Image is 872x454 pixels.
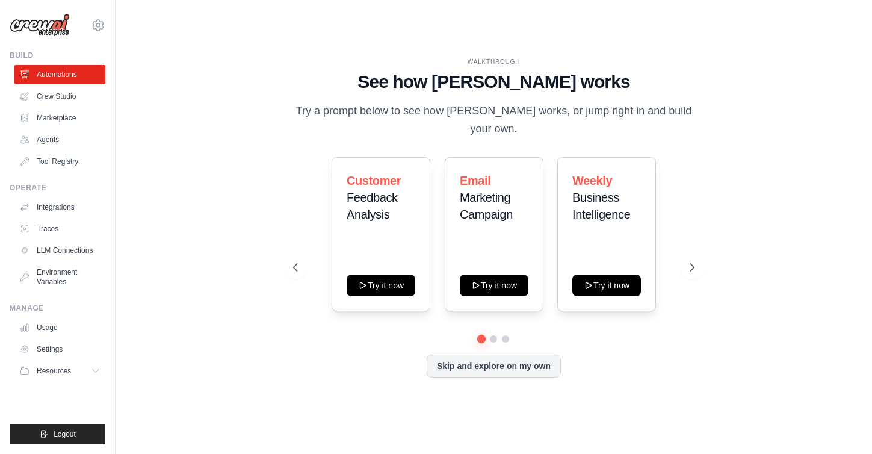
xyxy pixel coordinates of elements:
[14,87,105,106] a: Crew Studio
[460,275,528,296] button: Try it now
[10,303,105,313] div: Manage
[460,174,490,187] span: Email
[293,71,695,93] h1: See how [PERSON_NAME] works
[14,241,105,260] a: LLM Connections
[10,51,105,60] div: Build
[14,318,105,337] a: Usage
[460,191,513,221] span: Marketing Campaign
[427,355,561,378] button: Skip and explore on my own
[14,263,105,291] a: Environment Variables
[14,219,105,238] a: Traces
[10,14,70,37] img: Logo
[54,429,76,439] span: Logout
[572,275,641,296] button: Try it now
[347,275,415,296] button: Try it now
[572,191,630,221] span: Business Intelligence
[14,152,105,171] a: Tool Registry
[347,174,401,187] span: Customer
[10,424,105,444] button: Logout
[14,130,105,149] a: Agents
[572,174,612,187] span: Weekly
[14,197,105,217] a: Integrations
[14,65,105,84] a: Automations
[293,57,695,66] div: WALKTHROUGH
[14,361,105,381] button: Resources
[37,366,71,376] span: Resources
[14,108,105,128] a: Marketplace
[293,102,695,138] p: Try a prompt below to see how [PERSON_NAME] works, or jump right in and build your own.
[347,191,398,221] span: Feedback Analysis
[14,340,105,359] a: Settings
[10,183,105,193] div: Operate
